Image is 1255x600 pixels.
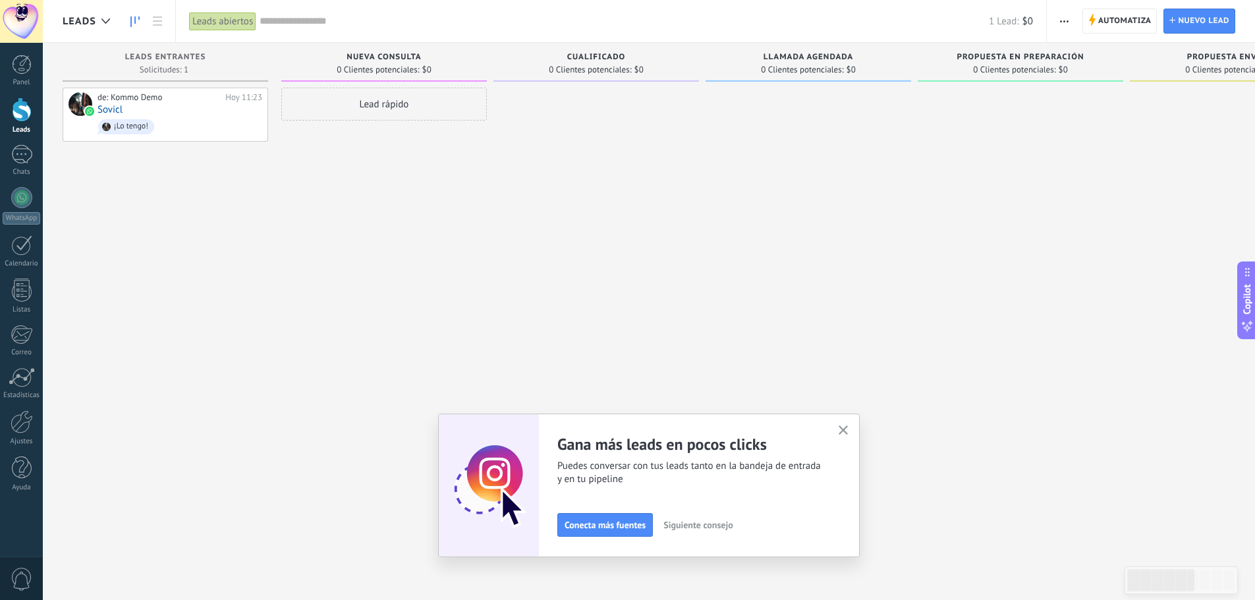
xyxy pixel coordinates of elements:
span: $0 [422,66,432,74]
div: Calendario [3,259,41,268]
span: 0 Clientes potenciales: [973,66,1055,74]
span: Solicitudes: 1 [140,66,188,74]
span: Llamada agendada [764,53,853,62]
div: Leads abiertos [189,12,256,31]
div: Nueva consulta [288,53,480,64]
span: Puedes conversar con tus leads tanto en la bandeja de entrada y en tu pipeline [557,460,822,486]
a: Sovicl [98,104,123,115]
span: $0 [1022,15,1033,28]
span: Siguiente consejo [663,520,733,530]
div: Leads Entrantes [69,53,262,64]
div: ¡Lo tengo! [114,122,148,131]
span: $0 [1059,66,1068,74]
div: de: Kommo Demo [98,92,221,103]
span: Cualificado [567,53,626,62]
span: Nuevo lead [1178,9,1229,33]
a: Nuevo lead [1163,9,1235,34]
span: 0 Clientes potenciales: [549,66,631,74]
span: 0 Clientes potenciales: [337,66,419,74]
div: Panel [3,78,41,87]
div: Lead rápido [281,88,487,121]
button: Conecta más fuentes [557,513,653,537]
a: Automatiza [1082,9,1157,34]
div: Ayuda [3,483,41,492]
span: 1 Lead: [989,15,1018,28]
a: Lista [146,9,169,34]
div: Ajustes [3,437,41,446]
span: Leads Entrantes [125,53,206,62]
div: Leads [3,126,41,134]
div: Llamada agendada [712,53,905,64]
div: Correo [3,348,41,357]
button: Siguiente consejo [657,515,739,535]
div: WhatsApp [3,212,40,225]
span: $0 [847,66,856,74]
div: Propuesta en preparación [924,53,1117,64]
img: waba.svg [85,107,94,116]
span: Leads [63,15,96,28]
span: Propuesta en preparación [957,53,1084,62]
div: Estadísticas [3,391,41,400]
span: Nueva consulta [347,53,421,62]
div: Cualificado [500,53,692,64]
div: Listas [3,306,41,314]
a: Leads [124,9,146,34]
div: Hoy 11:23 [225,92,262,103]
span: $0 [634,66,644,74]
span: Copilot [1241,284,1254,314]
div: Sovicl [69,92,92,116]
span: Automatiza [1098,9,1152,33]
span: Conecta más fuentes [565,520,646,530]
div: Chats [3,168,41,177]
span: 0 Clientes potenciales: [761,66,843,74]
button: Más [1055,9,1074,34]
h2: Gana más leads en pocos clicks [557,434,822,454]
